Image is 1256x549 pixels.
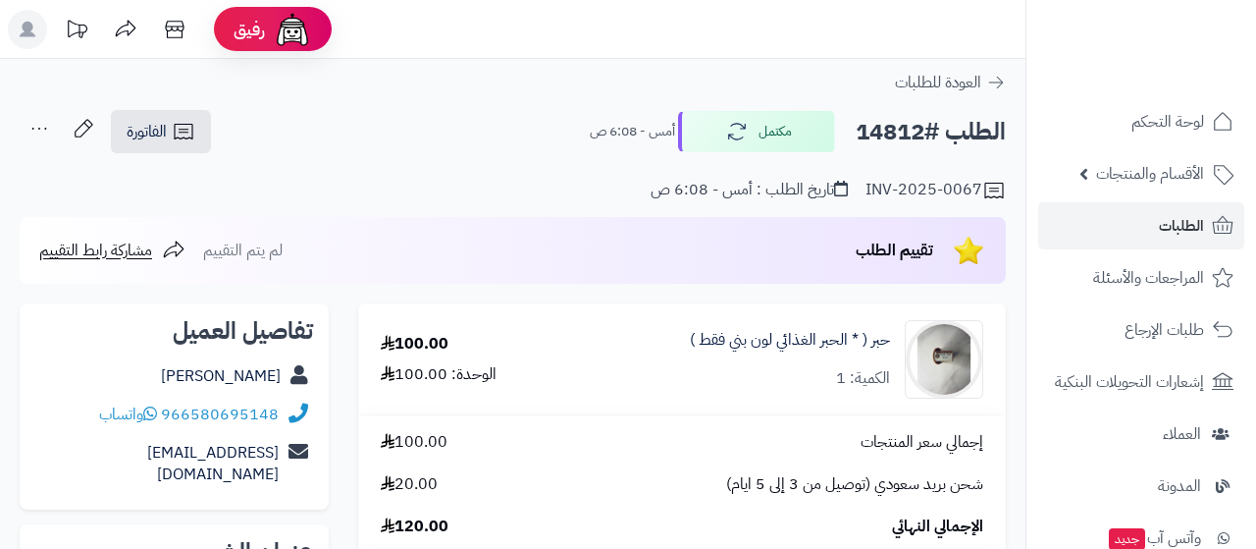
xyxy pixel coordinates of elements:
[895,71,1006,94] a: العودة للطلبات
[1038,254,1244,302] a: المراجعات والأسئلة
[35,319,313,343] h2: تفاصيل العميل
[1038,306,1244,354] a: طلبات الإرجاع
[651,179,848,201] div: تاريخ الطلب : أمس - 6:08 ص
[726,473,983,496] span: شحن بريد سعودي (توصيل من 3 إلى 5 ايام)
[856,239,933,262] span: تقييم الطلب
[1131,108,1204,136] span: لوحة التحكم
[203,239,283,262] span: لم يتم التقييم
[906,320,982,399] img: 1625597184-SAVE_%D9%A2%D9%A0%D9%A2%D9%A1%D9%A0%D9%A7%D9%A0%D9%A6_%D9%A2%D9%A1%D9%A4%D9%A4%D9%A5%D...
[381,516,448,538] span: 120.00
[381,333,448,356] div: 100.00
[1055,368,1204,396] span: إشعارات التحويلات البنكية
[678,111,835,152] button: مكتمل
[892,516,983,538] span: الإجمالي النهائي
[161,403,279,426] a: 966580695148
[234,18,265,41] span: رفيق
[111,110,211,153] a: الفاتورة
[1158,472,1201,500] span: المدونة
[861,431,983,454] span: إجمالي سعر المنتجات
[1125,316,1204,344] span: طلبات الإرجاع
[865,179,1006,202] div: INV-2025-0067
[39,239,152,262] span: مشاركة رابط التقييم
[895,71,981,94] span: العودة للطلبات
[1038,98,1244,145] a: لوحة التحكم
[1038,202,1244,249] a: الطلبات
[52,10,101,54] a: تحديثات المنصة
[856,112,1006,152] h2: الطلب #14812
[690,329,890,352] a: حبر ( * الحبر الغذائي لون بني فقط )
[1038,411,1244,458] a: العملاء
[273,10,312,49] img: ai-face.png
[1096,160,1204,188] span: الأقسام والمنتجات
[381,363,497,386] div: الوحدة: 100.00
[127,120,167,143] span: الفاتورة
[836,367,890,390] div: الكمية: 1
[1038,463,1244,510] a: المدونة
[147,441,279,487] a: [EMAIL_ADDRESS][DOMAIN_NAME]
[590,122,675,141] small: أمس - 6:08 ص
[1159,212,1204,240] span: الطلبات
[99,403,157,426] a: واتساب
[39,239,185,262] a: مشاركة رابط التقييم
[381,473,438,496] span: 20.00
[161,364,281,388] a: [PERSON_NAME]
[1163,420,1201,448] span: العملاء
[1093,264,1204,292] span: المراجعات والأسئلة
[1038,358,1244,406] a: إشعارات التحويلات البنكية
[381,431,447,454] span: 100.00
